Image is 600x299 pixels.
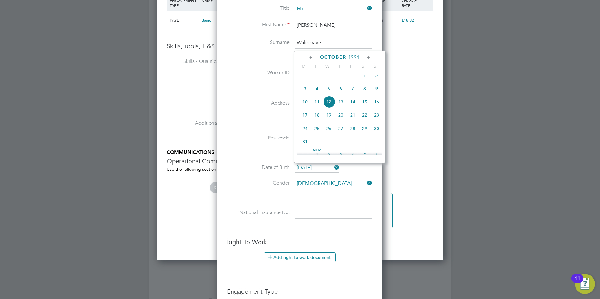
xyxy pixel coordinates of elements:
span: 2 [371,70,383,81]
span: 8 [359,83,371,95]
span: 14 [347,96,359,108]
div: 11 [575,278,580,286]
span: Nov [311,149,323,152]
span: 7 [347,83,359,95]
label: Surname [227,39,290,46]
span: 9 [371,83,383,95]
span: 28 [347,123,359,134]
span: 4 [311,83,323,95]
h3: Right To Work [227,238,372,246]
label: First Name [227,22,290,28]
label: Tools [167,89,229,96]
span: 4 [347,149,359,161]
span: T [309,63,321,69]
h3: Engagement Type [227,281,372,296]
h5: COMMUNICATIONS [167,149,433,156]
span: S [369,63,381,69]
span: 17 [299,109,311,121]
label: Additional H&S [167,120,229,127]
span: Basic [201,18,211,23]
span: 2 [323,149,335,161]
span: S [357,63,369,69]
span: 1 [311,149,323,161]
span: 29 [359,123,371,134]
span: 31 [299,136,311,148]
label: Post code [227,135,290,141]
span: 13 [335,96,347,108]
span: 12 [323,96,335,108]
label: Worker ID [227,70,290,76]
span: 15 [359,96,371,108]
button: Open Resource Center, 11 new notifications [575,274,595,294]
span: 3 [299,83,311,95]
span: £18.32 [402,18,414,23]
div: PAYE [168,11,200,29]
span: W [321,63,333,69]
span: 21 [347,109,359,121]
span: 27 [335,123,347,134]
span: T [333,63,345,69]
span: 5 [323,83,335,95]
span: 19 [323,109,335,121]
label: Address [227,100,290,107]
span: M [297,63,309,69]
span: 1 [359,70,371,81]
span: 18 [311,109,323,121]
span: 5 [359,149,371,161]
span: 3 [335,149,347,161]
label: Skills / Qualifications [167,58,229,65]
input: Select one [295,4,372,13]
span: 23 [371,109,383,121]
span: JC [210,182,221,193]
div: Use the following section to share any operational communications between Supply Chain participants. [167,166,433,172]
h3: Operational Communications [167,157,433,165]
button: Add right to work document [264,252,336,262]
label: Date of Birth [227,164,290,171]
span: 30 [371,123,383,134]
span: 6 [335,83,347,95]
span: F [345,63,357,69]
span: 6 [371,149,383,161]
span: 26 [323,123,335,134]
input: Select one [295,179,372,188]
span: 20 [335,109,347,121]
span: 22 [359,109,371,121]
span: 1994 [348,55,360,60]
label: Gender [227,180,290,186]
span: 24 [299,123,311,134]
span: 11 [311,96,323,108]
h3: Skills, tools, H&S [167,42,433,50]
input: Select one [295,163,339,173]
span: 10 [299,96,311,108]
label: National Insurance No. [227,209,290,216]
span: 16 [371,96,383,108]
span: October [320,55,346,60]
span: 25 [311,123,323,134]
label: Title [227,5,290,12]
